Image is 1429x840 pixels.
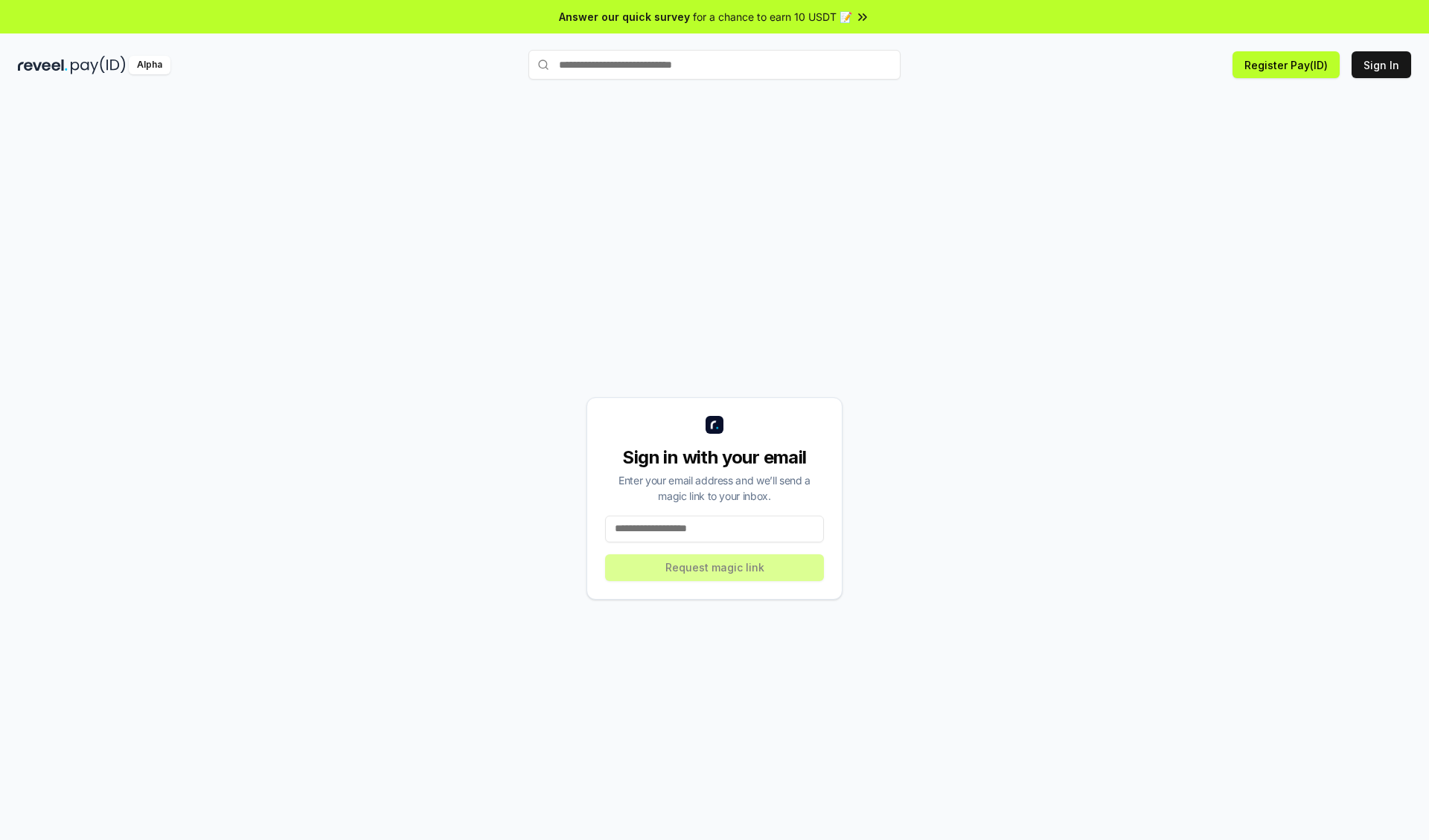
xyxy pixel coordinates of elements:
div: Alpha [129,56,170,74]
img: reveel_dark [18,56,68,74]
img: logo_small [706,416,723,434]
div: Enter your email address and we’ll send a magic link to your inbox. [605,472,824,504]
span: for a chance to earn 10 USDT 📝 [693,9,852,25]
img: pay_id [71,56,126,74]
span: Answer our quick survey [559,9,690,25]
div: Sign in with your email [605,446,824,469]
button: Sign In [1352,51,1411,78]
button: Register Pay(ID) [1233,51,1340,78]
